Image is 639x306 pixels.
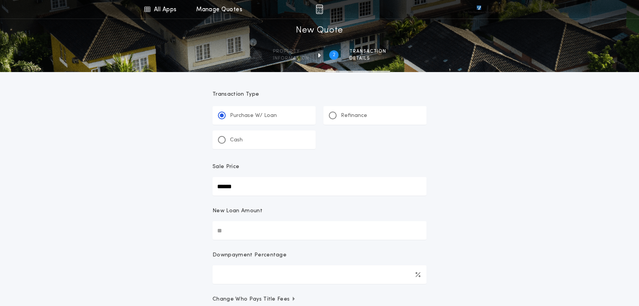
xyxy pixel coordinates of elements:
img: img [316,5,323,14]
span: Change Who Pays Title Fees [212,296,296,303]
img: vs-icon [463,5,495,13]
p: Sale Price [212,163,239,171]
p: Downpayment Percentage [212,251,287,259]
input: Downpayment Percentage [212,265,427,284]
h2: 2 [333,52,335,58]
span: Property [273,48,309,55]
input: Sale Price [212,177,427,196]
h1: New Quote [296,24,343,37]
span: details [349,55,386,62]
p: Refinance [341,112,367,120]
p: Cash [230,136,243,144]
p: Purchase W/ Loan [230,112,277,120]
span: Transaction [349,48,386,55]
span: information [273,55,309,62]
button: Change Who Pays Title Fees [212,296,427,303]
input: New Loan Amount [212,221,427,240]
p: New Loan Amount [212,207,263,215]
p: Transaction Type [212,91,427,98]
